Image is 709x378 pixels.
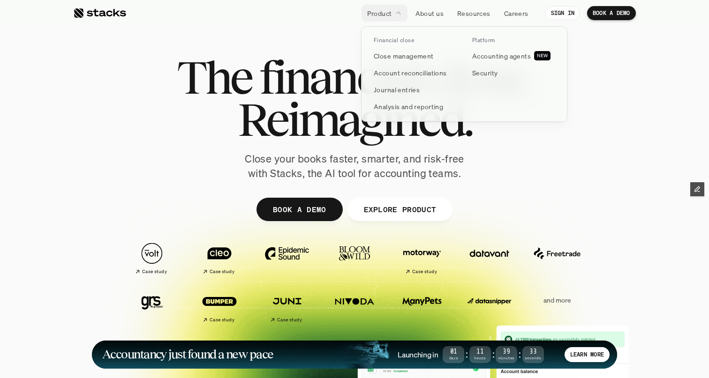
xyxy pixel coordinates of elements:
p: Close your books faster, smarter, and risk-free with Stacks, the AI tool for accounting teams. [237,152,472,181]
strong: : [491,349,496,360]
a: BOOK A DEMO [587,6,636,20]
a: Account reconciliations [368,64,462,81]
strong: : [464,349,469,360]
p: Careers [504,8,528,18]
span: 11 [469,349,491,355]
p: Resources [457,8,490,18]
p: Product [367,8,392,18]
p: Analysis and reporting [374,102,443,111]
p: Journal entries [374,85,420,95]
span: Minutes [496,356,517,360]
a: Case study [123,238,181,279]
h2: Case study [277,317,302,323]
p: SIGN IN [551,10,575,16]
a: Case study [258,286,316,326]
a: BOOK A DEMO [256,198,343,221]
p: About us [415,8,444,18]
h2: Case study [210,269,234,274]
span: Reimagined. [238,98,472,141]
h2: Case study [210,317,234,323]
a: Accounting agentsNEW [467,47,560,64]
a: Case study [190,238,249,279]
a: About us [410,5,449,22]
a: Journal entries [368,81,462,98]
h2: NEW [537,53,548,59]
p: BOOK A DEMO [593,10,630,16]
a: EXPLORE PRODUCT [347,198,453,221]
a: Resources [452,5,496,22]
a: Careers [498,5,534,22]
h2: Case study [412,269,437,274]
a: Case study [393,238,451,279]
strong: : [517,349,522,360]
a: SIGN IN [545,6,581,20]
a: Security [467,64,560,81]
h2: Case study [142,269,167,274]
h1: Accountancy just found a new pace [102,349,273,360]
p: Platform [472,37,495,44]
p: LEARN MORE [570,351,604,358]
p: Financial close [374,37,414,44]
a: Accountancy just found a new paceLaunching in01Days:11Hours:39Minutes:33SecondsLEARN MORE [92,341,617,369]
a: Close management [368,47,462,64]
p: Accounting agents [472,51,531,61]
span: 01 [443,349,464,355]
p: BOOK A DEMO [273,202,326,216]
p: and more [528,296,586,304]
span: Seconds [522,356,544,360]
span: financial [259,56,421,98]
p: Account reconciliations [374,68,447,78]
span: 33 [522,349,544,355]
span: Days [443,356,464,360]
span: Hours [469,356,491,360]
span: The [177,56,251,98]
p: Security [472,68,498,78]
button: Edit Framer Content [690,182,704,196]
p: EXPLORE PRODUCT [363,202,436,216]
a: Analysis and reporting [368,98,462,115]
h4: Launching in [398,349,438,360]
a: Case study [190,286,249,326]
span: 39 [496,349,517,355]
p: Close management [374,51,434,61]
